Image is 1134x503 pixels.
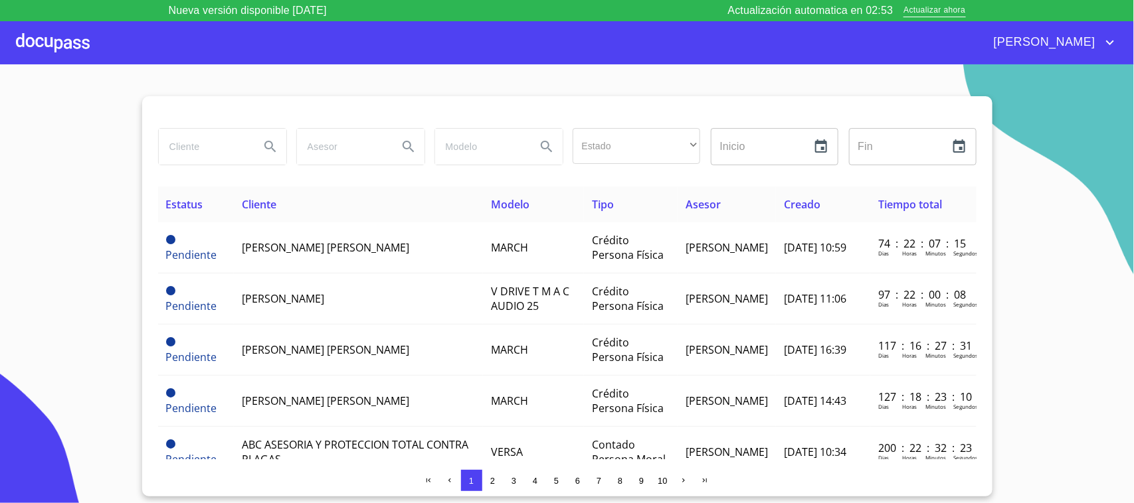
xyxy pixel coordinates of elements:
span: 1 [469,476,474,486]
span: [PERSON_NAME] [686,291,768,306]
p: Minutos [925,403,946,410]
span: MARCH [491,394,528,408]
span: [PERSON_NAME] [PERSON_NAME] [242,342,409,357]
span: Pendiente [166,235,175,244]
p: Minutos [925,301,946,308]
span: Estatus [166,197,203,212]
span: 4 [533,476,537,486]
p: Minutos [925,250,946,257]
p: Segundos [953,403,978,410]
span: [PERSON_NAME] [686,240,768,255]
p: 97 : 22 : 00 : 08 [878,287,968,302]
button: 1 [461,470,482,491]
span: Pendiente [166,248,217,262]
p: Minutos [925,352,946,359]
p: Dias [878,454,889,461]
span: [PERSON_NAME] [242,291,324,306]
span: 10 [658,476,667,486]
span: Cliente [242,197,276,212]
span: Pendiente [166,452,217,467]
span: Pendiente [166,299,217,313]
span: Creado [784,197,820,212]
p: 117 : 16 : 27 : 31 [878,338,968,353]
span: Tipo [592,197,614,212]
span: [PERSON_NAME] [686,445,768,459]
span: Pendiente [166,350,217,364]
p: Horas [902,352,917,359]
span: [PERSON_NAME] [686,394,768,408]
span: [PERSON_NAME] [PERSON_NAME] [242,240,409,255]
p: Dias [878,250,889,257]
span: 7 [597,476,601,486]
button: 7 [589,470,610,491]
span: 6 [575,476,580,486]
div: ​ [573,128,700,164]
span: [DATE] 16:39 [784,342,846,357]
span: MARCH [491,240,528,255]
p: Segundos [953,250,978,257]
span: Pendiente [166,286,175,295]
button: Search [531,131,563,163]
span: 3 [512,476,516,486]
p: Horas [902,403,917,410]
span: [DATE] 10:34 [784,445,846,459]
p: Dias [878,301,889,308]
span: 5 [554,476,559,486]
span: Asesor [686,197,721,212]
span: Crédito Persona Física [592,233,664,262]
span: VERSA [491,445,523,459]
p: Nueva versión disponible [DATE] [169,3,327,19]
button: account of current user [984,32,1118,53]
p: Horas [902,301,917,308]
button: 10 [652,470,674,491]
span: [DATE] 11:06 [784,291,846,306]
span: Pendiente [166,388,175,397]
span: Tiempo total [878,197,942,212]
span: Pendiente [166,337,175,346]
span: Actualizar ahora [903,4,965,18]
span: ABC ASESORIA Y PROTECCION TOTAL CONTRA PLAGAS [242,437,468,467]
button: 6 [567,470,589,491]
input: search [297,129,387,165]
p: Actualización automatica en 02:53 [728,3,894,19]
span: MARCH [491,342,528,357]
span: Crédito Persona Física [592,386,664,415]
span: Pendiente [166,401,217,415]
span: [PERSON_NAME] [686,342,768,357]
p: Segundos [953,301,978,308]
button: 2 [482,470,504,491]
p: 127 : 18 : 23 : 10 [878,390,968,404]
p: 74 : 22 : 07 : 15 [878,236,968,251]
span: V DRIVE T M A C AUDIO 25 [491,284,569,313]
button: 5 [546,470,567,491]
span: [PERSON_NAME] [PERSON_NAME] [242,394,409,408]
input: search [159,129,249,165]
span: 2 [490,476,495,486]
p: Minutos [925,454,946,461]
button: Search [254,131,286,163]
span: Modelo [491,197,529,212]
span: [PERSON_NAME] [984,32,1102,53]
span: 8 [618,476,622,486]
button: 3 [504,470,525,491]
button: 9 [631,470,652,491]
span: [DATE] 14:43 [784,394,846,408]
button: 4 [525,470,546,491]
p: Horas [902,454,917,461]
span: Pendiente [166,439,175,449]
p: Horas [902,250,917,257]
span: Crédito Persona Física [592,284,664,313]
p: Dias [878,403,889,410]
span: Contado Persona Moral [592,437,666,467]
input: search [435,129,525,165]
span: [DATE] 10:59 [784,240,846,255]
button: 8 [610,470,631,491]
p: Segundos [953,352,978,359]
span: 9 [639,476,644,486]
span: Crédito Persona Física [592,335,664,364]
p: Segundos [953,454,978,461]
p: Dias [878,352,889,359]
p: 200 : 22 : 32 : 23 [878,441,968,455]
button: Search [393,131,425,163]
